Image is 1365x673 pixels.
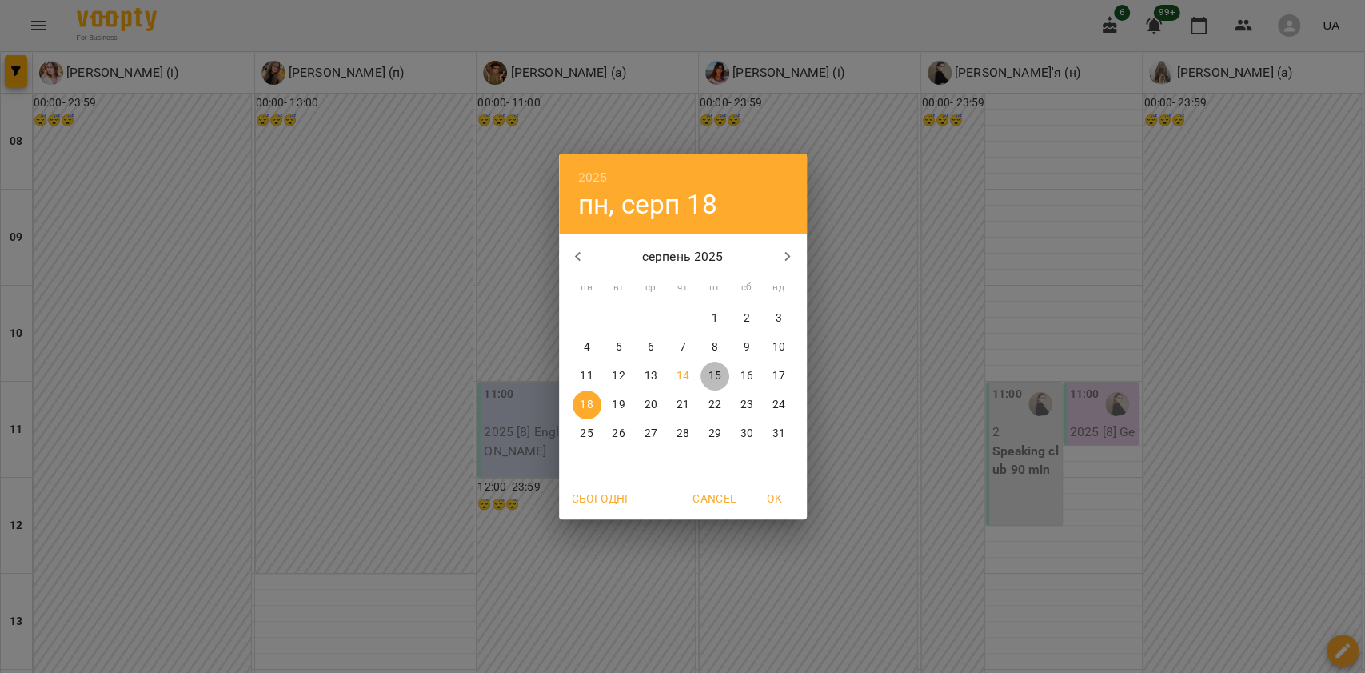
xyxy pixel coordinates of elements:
p: 2 [743,310,749,326]
p: 18 [580,397,593,413]
button: 3 [764,304,793,333]
span: Cancel [692,489,736,508]
button: 17 [764,362,793,391]
p: 14 [676,368,688,384]
p: 7 [679,339,685,355]
p: 19 [612,397,625,413]
p: 6 [647,339,653,355]
button: 31 [764,419,793,448]
button: 4 [573,333,601,362]
button: 5 [605,333,633,362]
p: 4 [583,339,589,355]
button: 6 [637,333,665,362]
button: 30 [732,419,761,448]
button: 15 [700,362,729,391]
p: 5 [615,339,621,355]
span: ср [637,280,665,296]
button: 9 [732,333,761,362]
p: 29 [708,426,720,442]
button: Cancel [686,484,742,513]
p: 23 [740,397,752,413]
button: 11 [573,362,601,391]
button: OK [749,484,800,513]
button: 2 [732,304,761,333]
p: 30 [740,426,752,442]
p: 12 [612,368,625,384]
p: 15 [708,368,720,384]
span: вт [605,280,633,296]
button: 1 [700,304,729,333]
button: 2025 [578,166,608,189]
button: 19 [605,391,633,419]
span: Сьогодні [572,489,629,508]
button: 27 [637,419,665,448]
p: 13 [644,368,657,384]
button: 20 [637,391,665,419]
p: 9 [743,339,749,355]
p: 21 [676,397,688,413]
span: нд [764,280,793,296]
button: 29 [700,419,729,448]
button: пн, серп 18 [578,188,718,221]
button: 12 [605,362,633,391]
span: пт [700,280,729,296]
p: 25 [580,426,593,442]
button: 7 [669,333,697,362]
button: 18 [573,391,601,419]
button: 8 [700,333,729,362]
span: сб [732,280,761,296]
button: 10 [764,333,793,362]
p: 24 [772,397,784,413]
p: 31 [772,426,784,442]
span: OK [756,489,794,508]
p: 28 [676,426,688,442]
p: 22 [708,397,720,413]
p: 11 [580,368,593,384]
button: 23 [732,391,761,419]
button: 21 [669,391,697,419]
p: 16 [740,368,752,384]
button: 28 [669,419,697,448]
button: Сьогодні [565,484,635,513]
p: 26 [612,426,625,442]
p: 3 [775,310,781,326]
button: 24 [764,391,793,419]
button: 13 [637,362,665,391]
button: 26 [605,419,633,448]
p: 10 [772,339,784,355]
p: 1 [711,310,717,326]
button: 22 [700,391,729,419]
p: 17 [772,368,784,384]
p: 8 [711,339,717,355]
span: пн [573,280,601,296]
p: 27 [644,426,657,442]
button: 14 [669,362,697,391]
button: 25 [573,419,601,448]
span: чт [669,280,697,296]
p: серпень 2025 [597,247,768,266]
button: 16 [732,362,761,391]
p: 20 [644,397,657,413]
